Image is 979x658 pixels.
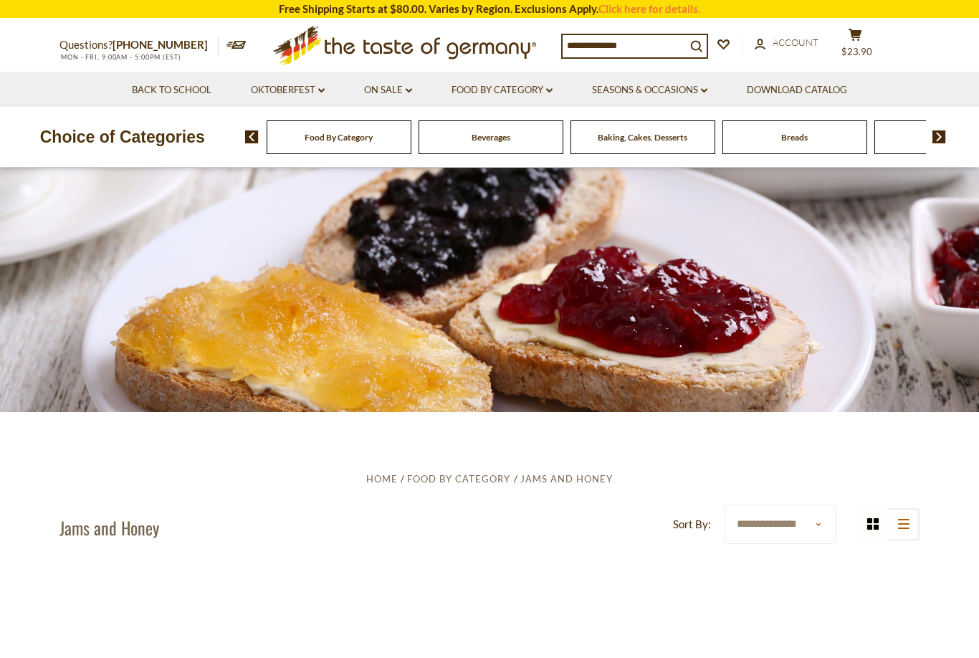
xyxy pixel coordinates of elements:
[747,82,847,98] a: Download Catalog
[520,473,613,485] a: Jams and Honey
[245,130,259,143] img: previous arrow
[592,82,707,98] a: Seasons & Occasions
[673,515,711,533] label: Sort By:
[834,28,877,64] button: $23.90
[364,82,412,98] a: On Sale
[781,132,808,143] a: Breads
[132,82,211,98] a: Back to School
[598,132,687,143] a: Baking, Cakes, Desserts
[59,36,219,54] p: Questions?
[251,82,325,98] a: Oktoberfest
[472,132,510,143] a: Beverages
[59,517,159,538] h1: Jams and Honey
[59,53,181,61] span: MON - FRI, 9:00AM - 5:00PM (EST)
[113,38,208,51] a: [PHONE_NUMBER]
[932,130,946,143] img: next arrow
[407,473,510,485] a: Food By Category
[366,473,398,485] a: Home
[755,35,818,51] a: Account
[841,46,872,57] span: $23.90
[598,2,700,15] a: Click here for details.
[773,37,818,48] span: Account
[452,82,553,98] a: Food By Category
[305,132,373,143] a: Food By Category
